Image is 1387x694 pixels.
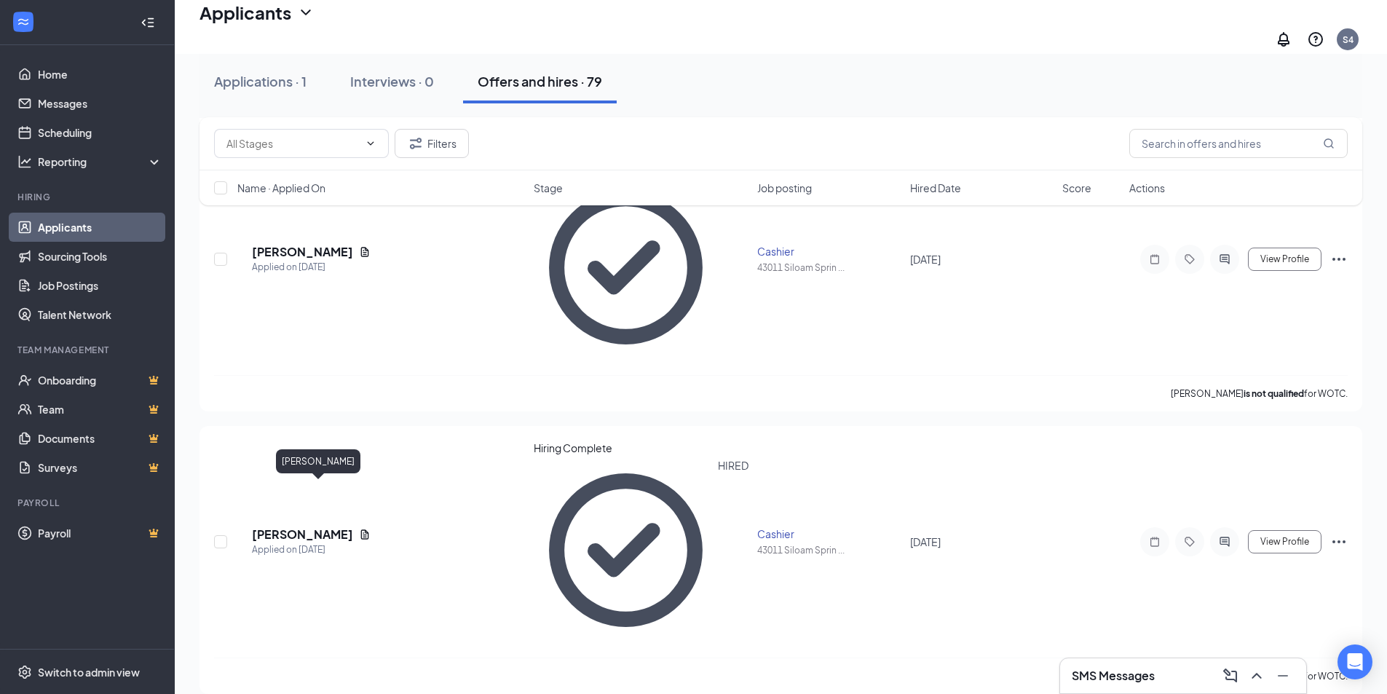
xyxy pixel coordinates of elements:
svg: Ellipses [1330,251,1348,268]
div: Hiring Complete [534,441,749,455]
div: Reporting [38,154,163,169]
a: Job Postings [38,271,162,300]
svg: MagnifyingGlass [1323,138,1335,149]
svg: Document [359,529,371,540]
svg: ActiveChat [1216,253,1233,265]
svg: ChevronUp [1248,667,1265,685]
span: Stage [534,181,563,195]
h5: [PERSON_NAME] [252,527,353,543]
div: 43011 Siloam Sprin ... [757,544,901,556]
svg: QuestionInfo [1307,31,1324,48]
svg: Tag [1181,253,1198,265]
a: Talent Network [38,300,162,329]
svg: ChevronDown [297,4,315,21]
svg: Filter [407,135,424,152]
svg: WorkstreamLogo [16,15,31,29]
span: [DATE] [910,253,941,266]
button: View Profile [1248,530,1321,553]
div: Applications · 1 [214,72,307,90]
span: Actions [1129,181,1165,195]
div: Payroll [17,497,159,509]
svg: Analysis [17,154,32,169]
a: DocumentsCrown [38,424,162,453]
button: ChevronUp [1245,664,1268,687]
a: TeamCrown [38,395,162,424]
span: Hired Date [910,181,961,195]
div: Offers and hires · 79 [478,72,602,90]
div: Open Intercom Messenger [1337,644,1372,679]
h5: [PERSON_NAME] [252,244,353,260]
svg: Notifications [1275,31,1292,48]
a: PayrollCrown [38,518,162,548]
div: S4 [1343,33,1354,46]
button: View Profile [1248,248,1321,271]
svg: Settings [17,665,32,679]
a: OnboardingCrown [38,366,162,395]
svg: ActiveChat [1216,536,1233,548]
input: All Stages [226,135,359,151]
svg: Tag [1181,536,1198,548]
span: View Profile [1260,254,1309,264]
div: Applied on [DATE] [252,260,371,275]
div: [PERSON_NAME] [276,449,360,473]
svg: Document [359,246,371,258]
h3: SMS Messages [1072,668,1155,684]
span: Score [1062,181,1091,195]
a: Sourcing Tools [38,242,162,271]
a: Scheduling [38,118,162,147]
div: HIRED [718,458,748,643]
div: 43011 Siloam Sprin ... [757,261,901,274]
div: Cashier [757,244,901,259]
span: Job posting [757,181,812,195]
a: Messages [38,89,162,118]
a: Home [38,60,162,89]
p: [PERSON_NAME] for WOTC. [1171,387,1348,400]
div: Interviews · 0 [350,72,434,90]
svg: Collapse [141,15,155,30]
b: is not qualified [1244,388,1304,399]
button: Filter Filters [395,129,469,158]
div: Hiring [17,191,159,203]
input: Search in offers and hires [1129,129,1348,158]
button: Minimize [1271,664,1295,687]
span: View Profile [1260,537,1309,547]
svg: ChevronDown [365,138,376,149]
button: ComposeMessage [1219,664,1242,687]
svg: ComposeMessage [1222,667,1239,685]
svg: Note [1146,253,1163,265]
span: Name · Applied On [237,181,325,195]
div: Cashier [757,527,901,541]
span: [DATE] [910,535,941,548]
svg: Note [1146,536,1163,548]
div: Switch to admin view [38,665,140,679]
div: Applied on [DATE] [252,543,371,557]
div: HIRED [718,176,748,360]
svg: CheckmarkCircle [534,458,719,643]
svg: Minimize [1274,667,1292,685]
svg: CheckmarkCircle [534,176,719,360]
a: SurveysCrown [38,453,162,482]
a: Applicants [38,213,162,242]
svg: Ellipses [1330,533,1348,551]
div: Team Management [17,344,159,356]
